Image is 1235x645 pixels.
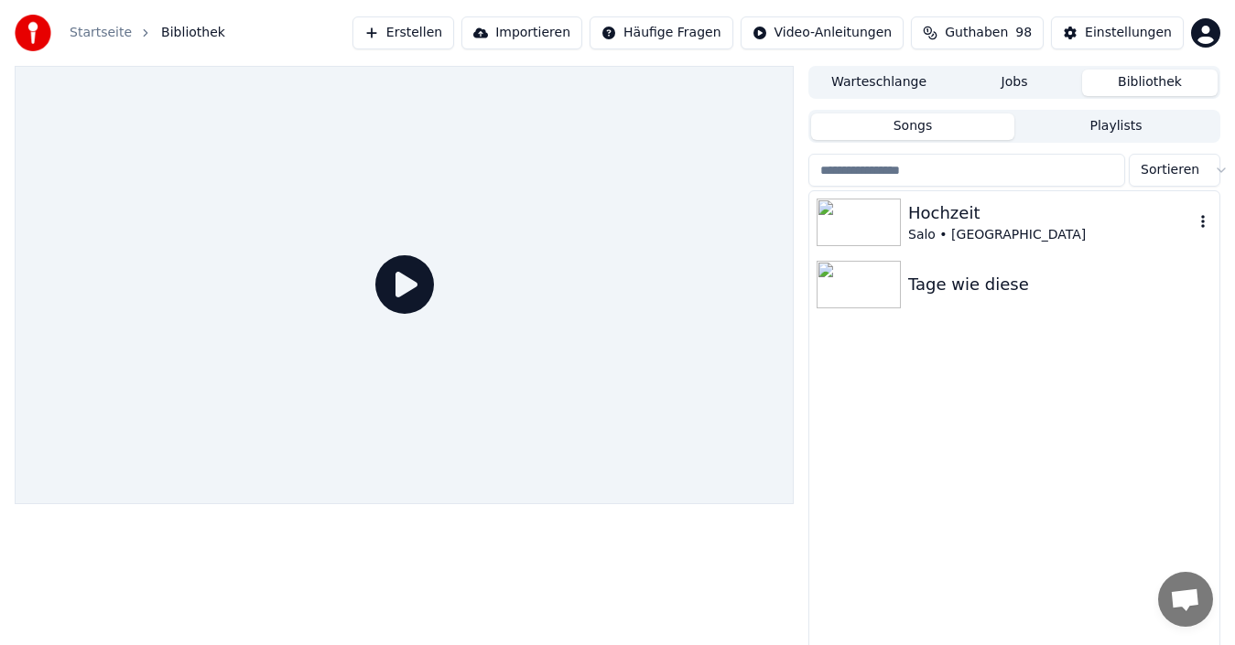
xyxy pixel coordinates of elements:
button: Warteschlange [811,70,947,96]
button: Guthaben98 [911,16,1044,49]
button: Häufige Fragen [590,16,733,49]
button: Video-Anleitungen [741,16,905,49]
div: Tage wie diese [908,272,1212,297]
img: youka [15,15,51,51]
a: Startseite [70,24,132,42]
button: Einstellungen [1051,16,1184,49]
button: Importieren [461,16,582,49]
span: Sortieren [1141,161,1199,179]
button: Bibliothek [1082,70,1218,96]
button: Jobs [947,70,1082,96]
button: Erstellen [352,16,454,49]
button: Playlists [1014,113,1218,140]
nav: breadcrumb [70,24,225,42]
button: Songs [811,113,1014,140]
span: 98 [1015,24,1032,42]
div: Salo • [GEOGRAPHIC_DATA] [908,226,1194,244]
a: Chat öffnen [1158,572,1213,627]
span: Bibliothek [161,24,225,42]
span: Guthaben [945,24,1008,42]
div: Hochzeit [908,200,1194,226]
div: Einstellungen [1085,24,1172,42]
